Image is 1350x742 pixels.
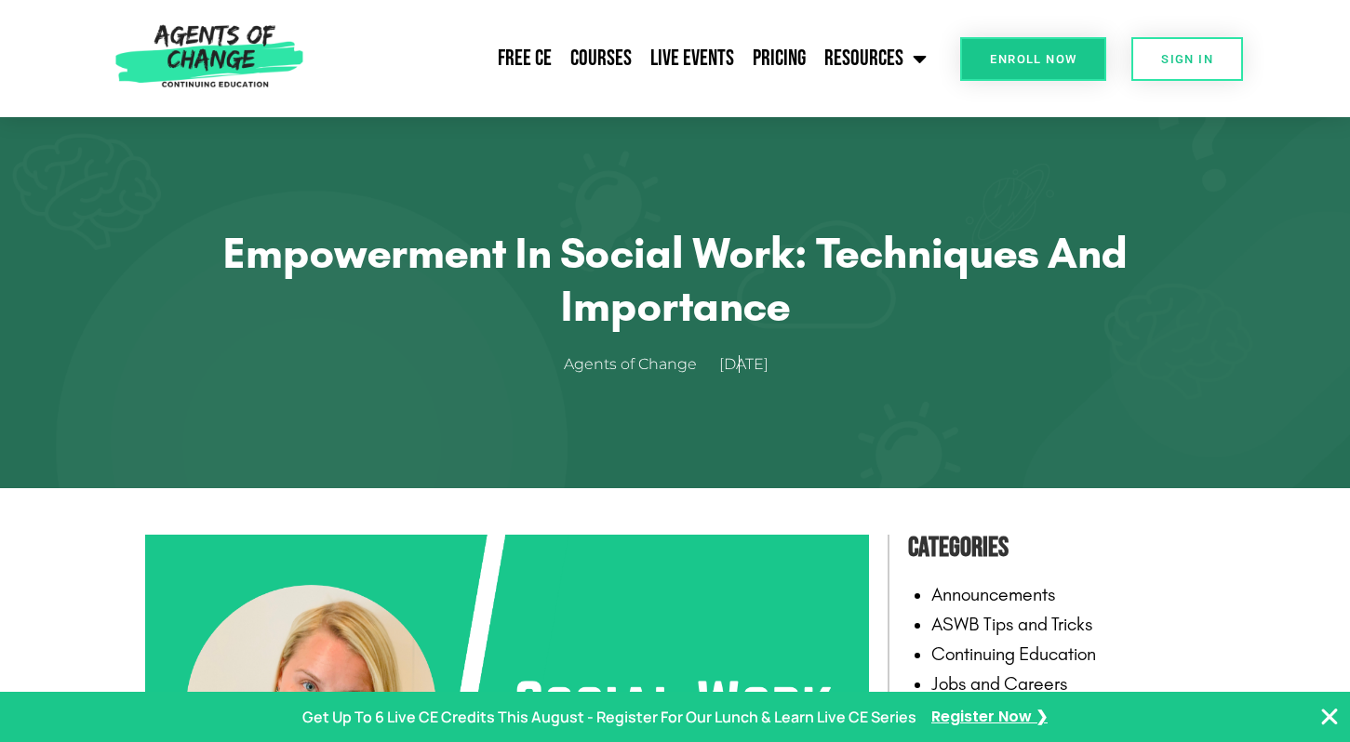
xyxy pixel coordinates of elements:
a: Resources [815,35,936,82]
a: Live Events [641,35,743,82]
a: Courses [561,35,641,82]
a: Enroll Now [960,37,1106,81]
a: [DATE] [719,351,787,378]
span: Agents of Change [564,351,697,378]
a: Jobs and Careers [931,672,1068,695]
nav: Menu [312,35,937,82]
a: Continuing Education [931,643,1096,665]
span: SIGN IN [1161,53,1213,65]
a: Announcements [931,583,1056,605]
a: ASWB Tips and Tricks [931,613,1093,635]
a: Free CE [488,35,561,82]
p: Get Up To 6 Live CE Credits This August - Register For Our Lunch & Learn Live CE Series [302,704,916,731]
a: Pricing [743,35,815,82]
span: Enroll Now [990,53,1076,65]
a: SIGN IN [1131,37,1243,81]
button: Close Banner [1318,706,1341,728]
h1: Empowerment in Social Work: Techniques and Importance [192,227,1159,332]
h4: Categories [908,525,1206,570]
a: Agents of Change [564,351,715,378]
a: Register Now ❯ [931,704,1048,731]
time: [DATE] [719,355,769,373]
